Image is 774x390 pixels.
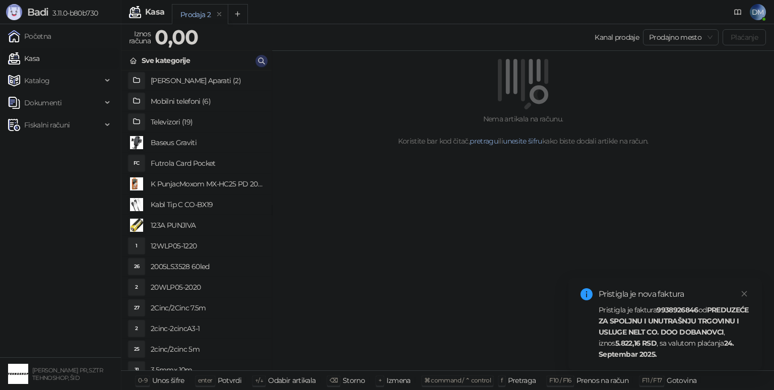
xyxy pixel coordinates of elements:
div: Pristigla je faktura od , iznos , sa valutom plaćanja [599,304,750,360]
div: FC [128,155,145,171]
div: Prenos na račun [576,374,628,387]
div: Kasa [145,8,164,16]
span: Katalog [24,71,50,91]
div: Gotovina [667,374,696,387]
strong: PREDUZEĆE ZA SPOLJNU I UNUTRAŠNJU TRGOVINU I USLUGE NELT CO. DOO DOBANOVCI [599,305,749,337]
h4: Televizori (19) [151,114,264,130]
span: F11 / F17 [642,376,662,384]
img: Slika [128,217,145,233]
div: 25 [128,341,145,357]
div: 2 [128,279,145,295]
a: Close [739,288,750,299]
img: Slika [128,197,145,213]
strong: 24. Septembar 2025. [599,339,734,359]
strong: 5.822,16 RSD [615,339,657,348]
div: Nema artikala na računu. Koristite bar kod čitač, ili kako biste dodali artikle na račun. [284,113,762,147]
button: remove [213,10,226,19]
span: Badi [27,6,48,18]
a: Početna [8,26,51,46]
h4: Mobilni telefoni (6) [151,93,264,109]
div: grid [121,71,272,370]
span: + [378,376,381,384]
img: Logo [6,4,22,20]
button: Add tab [228,4,248,24]
div: Izmena [386,374,410,387]
div: Pristigla je nova faktura [599,288,750,300]
a: pretragu [470,137,498,146]
span: Fiskalni računi [24,115,70,135]
div: 2 [128,320,145,337]
h4: Baseus Graviti [151,135,264,151]
div: Odabir artikala [268,374,315,387]
div: Kanal prodaje [595,32,639,43]
div: Iznos računa [127,27,153,47]
span: Prodajno mesto [649,30,713,45]
h4: 2Cinc/2Cinc 7.5m [151,300,264,316]
h4: 12WLP05-1220 [151,238,264,254]
strong: 9938926846 [657,305,698,314]
span: Dokumenti [24,93,61,113]
h4: 3.5mmx 10m [151,362,264,378]
h4: [PERSON_NAME] Aparati (2) [151,73,264,89]
span: close [741,290,748,297]
img: 64x64-companyLogo-68805acf-9e22-4a20-bcb3-9756868d3d19.jpeg [8,364,28,384]
div: Unos šifre [152,374,184,387]
a: unesite šifru [503,137,542,146]
span: F10 / F16 [549,376,571,384]
span: f [501,376,502,384]
img: Slika [128,176,145,192]
div: 27 [128,300,145,316]
h4: 2cinc-2cincA3-1 [151,320,264,337]
span: enter [198,376,213,384]
span: 0-9 [138,376,147,384]
div: Prodaja 2 [180,9,211,20]
img: Slika [128,135,145,151]
button: Plaćanje [723,29,766,45]
span: DM [750,4,766,20]
h4: 123A PUNJIVA [151,217,264,233]
div: 31 [128,362,145,378]
span: ↑/↓ [255,376,263,384]
div: Pretraga [508,374,536,387]
span: ⌫ [330,376,338,384]
h4: 20WLP05-2020 [151,279,264,295]
span: ⌘ command / ⌃ control [424,376,491,384]
h4: Futrola Card Pocket [151,155,264,171]
small: [PERSON_NAME] PR, SZTR TEHNOSHOP, ŠID [32,367,103,381]
div: Sve kategorije [142,55,190,66]
span: 3.11.0-b80b730 [48,9,98,18]
h4: 2cinc/2cinc 5m [151,341,264,357]
span: info-circle [580,288,593,300]
h4: Kabl Tip C CO-BX19 [151,197,264,213]
div: 1 [128,238,145,254]
a: Kasa [8,48,39,69]
div: 26 [128,258,145,275]
div: Storno [343,374,365,387]
h4: 2005LS3528 60led [151,258,264,275]
h4: K PunjacMoxom MX-HC25 PD 20W [151,176,264,192]
strong: 0,00 [155,25,198,49]
div: Potvrdi [218,374,242,387]
a: Dokumentacija [730,4,746,20]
